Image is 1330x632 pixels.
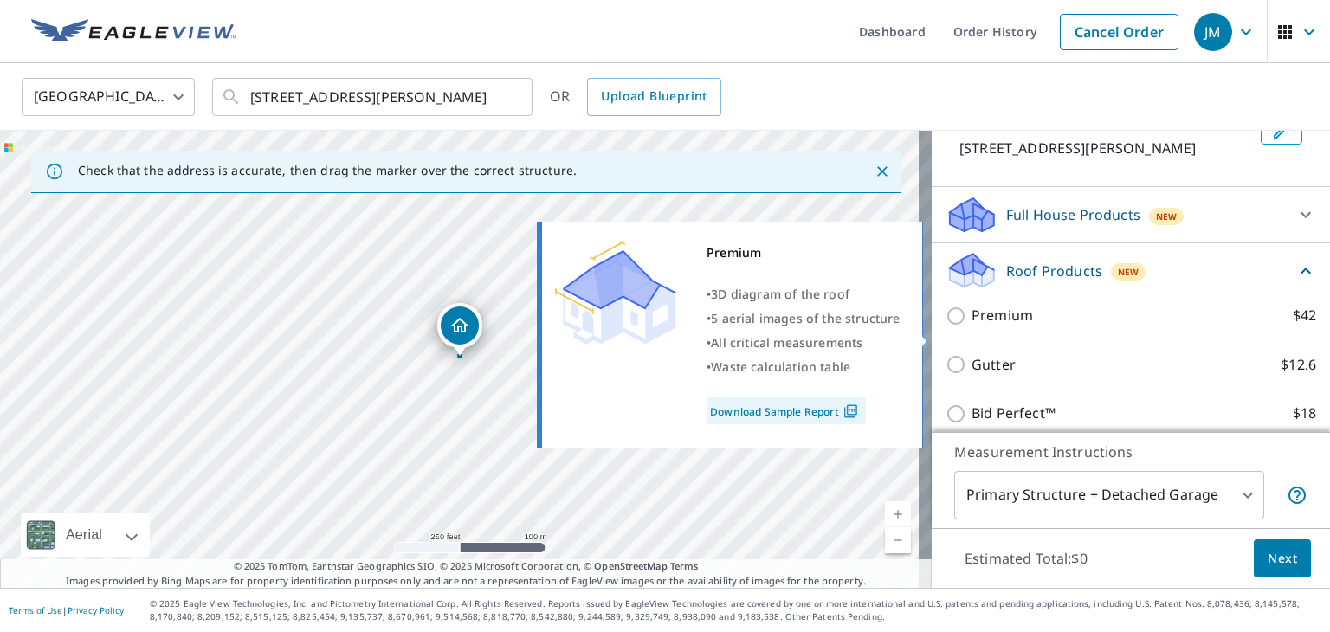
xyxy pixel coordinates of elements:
[68,604,124,616] a: Privacy Policy
[711,334,862,351] span: All critical measurements
[1293,403,1316,424] p: $18
[871,160,894,183] button: Close
[711,286,849,302] span: 3D diagram of the roof
[946,250,1316,291] div: Roof ProductsNew
[1118,265,1140,279] span: New
[594,559,667,572] a: OpenStreetMap
[1194,13,1232,51] div: JM
[972,305,1033,326] p: Premium
[711,358,850,375] span: Waste calculation table
[1268,548,1297,570] span: Next
[9,605,124,616] p: |
[437,303,482,357] div: Dropped pin, building 1, Residential property, 5157 Michaelangelo Dr Sierra Vista, AZ 85635
[972,403,1056,424] p: Bid Perfect™
[959,138,1254,158] p: [STREET_ADDRESS][PERSON_NAME]
[31,19,236,45] img: EV Logo
[951,539,1101,577] p: Estimated Total: $0
[707,355,901,379] div: •
[1006,261,1102,281] p: Roof Products
[707,306,901,331] div: •
[1293,305,1316,326] p: $42
[250,73,497,121] input: Search by address or latitude-longitude
[601,86,707,107] span: Upload Blueprint
[707,282,901,306] div: •
[1006,204,1140,225] p: Full House Products
[946,194,1316,235] div: Full House ProductsNew
[21,513,150,557] div: Aerial
[555,241,676,345] img: Premium
[550,78,721,116] div: OR
[1281,354,1316,376] p: $12.6
[150,597,1321,623] p: © 2025 Eagle View Technologies, Inc. and Pictometry International Corp. All Rights Reserved. Repo...
[707,241,901,265] div: Premium
[707,331,901,355] div: •
[234,559,699,574] span: © 2025 TomTom, Earthstar Geographics SIO, © 2025 Microsoft Corporation, ©
[885,501,911,527] a: Current Level 17, Zoom In
[22,73,195,121] div: [GEOGRAPHIC_DATA]
[885,527,911,553] a: Current Level 17, Zoom Out
[954,471,1264,519] div: Primary Structure + Detached Garage
[1060,14,1178,50] a: Cancel Order
[1156,210,1178,223] span: New
[1287,485,1307,506] span: Your report will include the primary structure and a detached garage if one exists.
[61,513,107,557] div: Aerial
[1254,539,1311,578] button: Next
[9,604,62,616] a: Terms of Use
[1261,117,1302,145] button: Edit building 1
[839,403,862,419] img: Pdf Icon
[972,354,1016,376] p: Gutter
[711,310,900,326] span: 5 aerial images of the structure
[954,442,1307,462] p: Measurement Instructions
[587,78,720,116] a: Upload Blueprint
[707,397,866,424] a: Download Sample Report
[670,559,699,572] a: Terms
[78,163,577,178] p: Check that the address is accurate, then drag the marker over the correct structure.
